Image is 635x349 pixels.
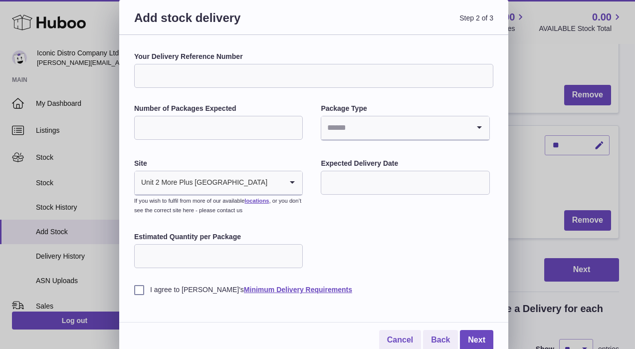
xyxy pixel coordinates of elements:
small: If you wish to fulfil from more of our available , or you don’t see the correct site here - pleas... [134,198,301,213]
label: Package Type [321,104,489,113]
div: Search for option [135,171,302,195]
input: Search for option [321,116,469,139]
label: Estimated Quantity per Package [134,232,303,242]
a: Minimum Delivery Requirements [244,286,352,294]
input: Search for option [268,171,282,194]
label: Your Delivery Reference Number [134,52,493,61]
a: locations [244,198,269,204]
label: Expected Delivery Date [321,159,489,168]
span: Unit 2 More Plus [GEOGRAPHIC_DATA] [135,171,268,194]
label: Site [134,159,303,168]
div: Search for option [321,116,489,140]
h3: Add stock delivery [134,10,314,37]
label: I agree to [PERSON_NAME]'s [134,285,493,295]
label: Number of Packages Expected [134,104,303,113]
span: Step 2 of 3 [314,10,493,37]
